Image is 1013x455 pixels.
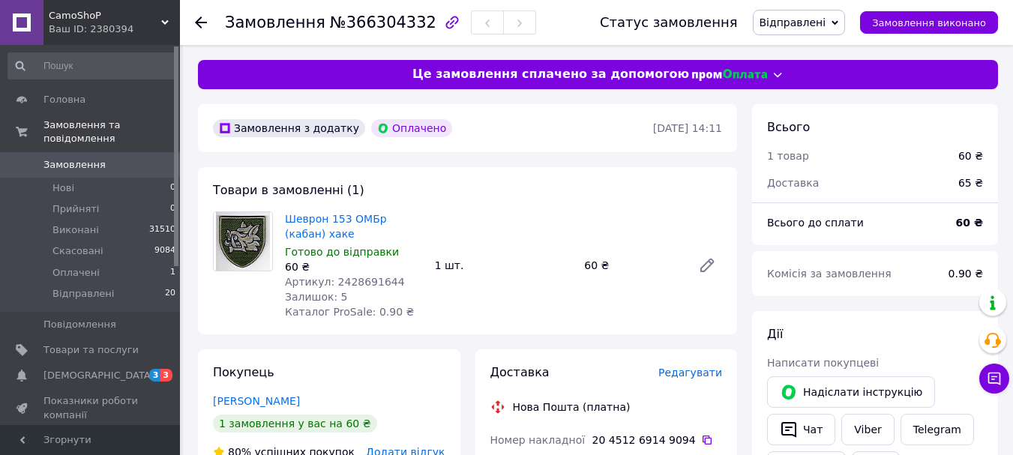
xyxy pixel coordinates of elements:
span: 3 [149,369,161,382]
div: Статус замовлення [600,15,738,30]
div: 65 ₴ [949,166,992,199]
button: Замовлення виконано [860,11,998,34]
div: Ваш ID: 2380394 [49,22,180,36]
div: 1 шт. [429,255,579,276]
div: 60 ₴ [285,259,423,274]
span: Написати покупцеві [767,357,879,369]
span: Дії [767,327,783,341]
span: Це замовлення сплачено за допомогою [412,66,689,83]
div: Оплачено [371,119,452,137]
button: Чат [767,414,835,445]
span: Товари в замовленні (1) [213,183,364,197]
span: Всього до сплати [767,217,864,229]
button: Чат з покупцем [979,364,1009,394]
span: Замовлення [43,158,106,172]
span: Повідомлення [43,318,116,331]
div: 60 ₴ [578,255,686,276]
span: 0 [170,202,175,216]
span: 31510 [149,223,175,237]
span: Доставка [490,365,550,379]
span: 0.90 ₴ [949,268,983,280]
time: [DATE] 14:11 [653,122,722,134]
a: Viber [841,414,894,445]
span: Головна [43,93,85,106]
span: Відправлені [52,287,114,301]
a: Шеврон 153 ОМБр (кабан) хаке [285,213,387,240]
span: Залишок: 5 [285,291,348,303]
span: Відправлені [760,16,826,28]
span: 3 [160,369,172,382]
span: Замовлення та повідомлення [43,118,180,145]
span: 1 [170,266,175,280]
span: Показники роботи компанії [43,394,139,421]
span: [DEMOGRAPHIC_DATA] [43,369,154,382]
span: Готово до відправки [285,246,399,258]
span: №366304332 [330,13,436,31]
span: Замовлення [225,13,325,31]
a: Telegram [901,414,974,445]
div: 20 4512 6914 9094 [592,433,722,448]
span: Доставка [767,177,819,189]
div: 1 замовлення у вас на 60 ₴ [213,415,377,433]
div: Нова Пошта (платна) [509,400,634,415]
span: Замовлення виконано [872,17,986,28]
b: 60 ₴ [956,217,983,229]
span: Комісія за замовлення [767,268,892,280]
span: Скасовані [52,244,103,258]
div: Повернутися назад [195,15,207,30]
span: Виконані [52,223,99,237]
span: Оплачені [52,266,100,280]
button: Надіслати інструкцію [767,376,935,408]
div: 60 ₴ [958,148,983,163]
span: Товари та послуги [43,343,139,357]
span: 20 [165,287,175,301]
span: Прийняті [52,202,99,216]
div: Замовлення з додатку [213,119,365,137]
span: Номер накладної [490,434,586,446]
span: 0 [170,181,175,195]
img: Шеврон 153 ОМБр (кабан) хаке [216,212,270,271]
span: Артикул: 2428691644 [285,276,405,288]
span: Покупець [213,365,274,379]
span: 1 товар [767,150,809,162]
a: Редагувати [692,250,722,280]
span: Всього [767,120,810,134]
span: 9084 [154,244,175,258]
a: [PERSON_NAME] [213,395,300,407]
span: Редагувати [658,367,722,379]
input: Пошук [7,52,177,79]
span: Каталог ProSale: 0.90 ₴ [285,306,414,318]
span: Нові [52,181,74,195]
span: CamoShoP [49,9,161,22]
